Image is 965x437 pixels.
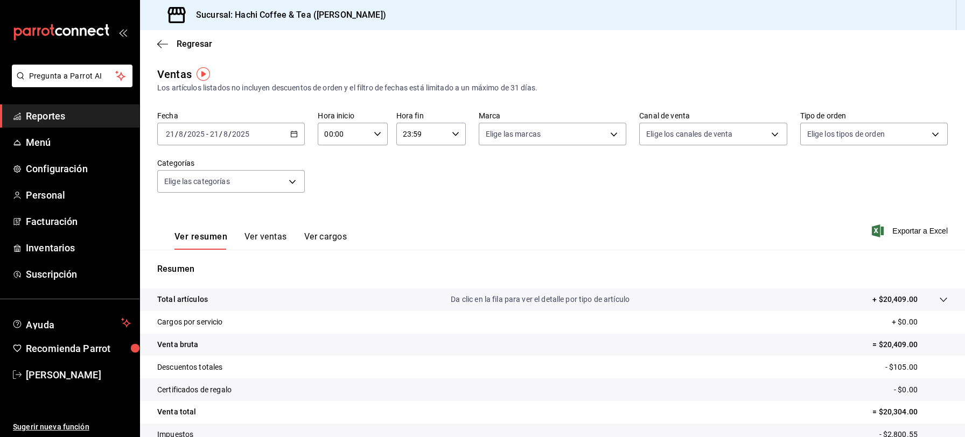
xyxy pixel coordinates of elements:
[157,263,948,276] p: Resumen
[26,135,131,150] span: Menú
[157,159,305,167] label: Categorías
[26,316,117,329] span: Ayuda
[174,231,347,250] div: navigation tabs
[177,39,212,49] span: Regresar
[228,130,232,138] span: /
[164,176,230,187] span: Elige las categorías
[26,241,131,255] span: Inventarios
[872,294,918,305] p: + $20,409.00
[157,82,948,94] div: Los artículos listados no incluyen descuentos de orden y el filtro de fechas está limitado a un m...
[244,231,287,250] button: Ver ventas
[479,112,626,119] label: Marca
[219,130,222,138] span: /
[184,130,187,138] span: /
[118,28,127,37] button: open_drawer_menu
[874,224,948,237] button: Exportar a Excel
[26,341,131,356] span: Recomienda Parrot
[26,161,131,176] span: Configuración
[318,112,387,119] label: Hora inicio
[206,130,208,138] span: -
[486,129,541,139] span: Elige las marcas
[209,130,219,138] input: --
[26,188,131,202] span: Personal
[165,130,175,138] input: --
[894,384,948,396] p: - $0.00
[396,112,466,119] label: Hora fin
[157,384,232,396] p: Certificados de regalo
[187,9,386,22] h3: Sucursal: Hachi Coffee & Tea ([PERSON_NAME])
[13,421,131,433] span: Sugerir nueva función
[175,130,178,138] span: /
[197,67,210,81] img: Tooltip marker
[646,129,732,139] span: Elige los canales de venta
[157,316,223,328] p: Cargos por servicio
[157,406,196,418] p: Venta total
[157,362,222,373] p: Descuentos totales
[26,368,131,382] span: [PERSON_NAME]
[157,39,212,49] button: Regresar
[178,130,184,138] input: --
[639,112,787,119] label: Canal de venta
[807,129,885,139] span: Elige los tipos de orden
[157,339,198,350] p: Venta bruta
[26,109,131,123] span: Reportes
[8,78,132,89] a: Pregunta a Parrot AI
[174,231,227,250] button: Ver resumen
[187,130,205,138] input: ----
[800,112,948,119] label: Tipo de orden
[26,214,131,229] span: Facturación
[304,231,347,250] button: Ver cargos
[451,294,630,305] p: Da clic en la fila para ver el detalle por tipo de artículo
[223,130,228,138] input: --
[26,267,131,281] span: Suscripción
[885,362,948,373] p: - $105.00
[232,130,250,138] input: ----
[12,65,132,87] button: Pregunta a Parrot AI
[157,112,305,119] label: Fecha
[29,71,116,82] span: Pregunta a Parrot AI
[157,66,192,82] div: Ventas
[157,294,208,305] p: Total artículos
[872,339,948,350] p: = $20,409.00
[872,406,948,418] p: = $20,304.00
[892,316,948,328] p: + $0.00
